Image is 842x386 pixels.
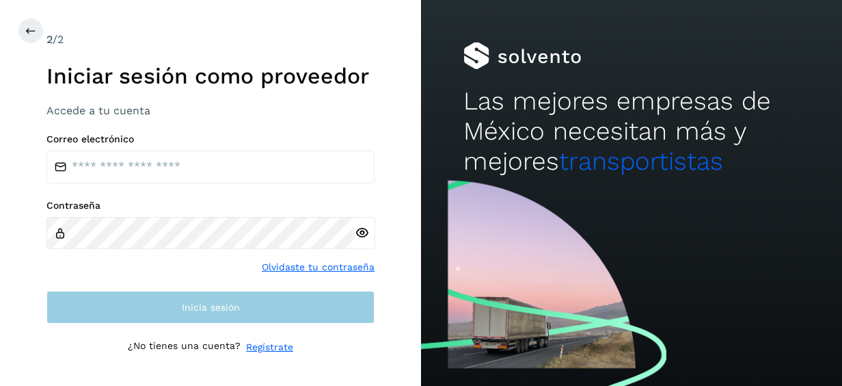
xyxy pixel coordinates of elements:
span: Inicia sesión [182,303,240,312]
h2: Las mejores empresas de México necesitan más y mejores [463,86,800,177]
span: transportistas [559,146,723,176]
a: Olvidaste tu contraseña [262,260,375,274]
h1: Iniciar sesión como proveedor [46,63,375,89]
button: Inicia sesión [46,291,375,324]
p: ¿No tienes una cuenta? [128,340,241,355]
label: Correo electrónico [46,133,375,145]
h3: Accede a tu cuenta [46,104,375,117]
label: Contraseña [46,200,375,211]
a: Regístrate [246,340,293,355]
span: 2 [46,33,53,46]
